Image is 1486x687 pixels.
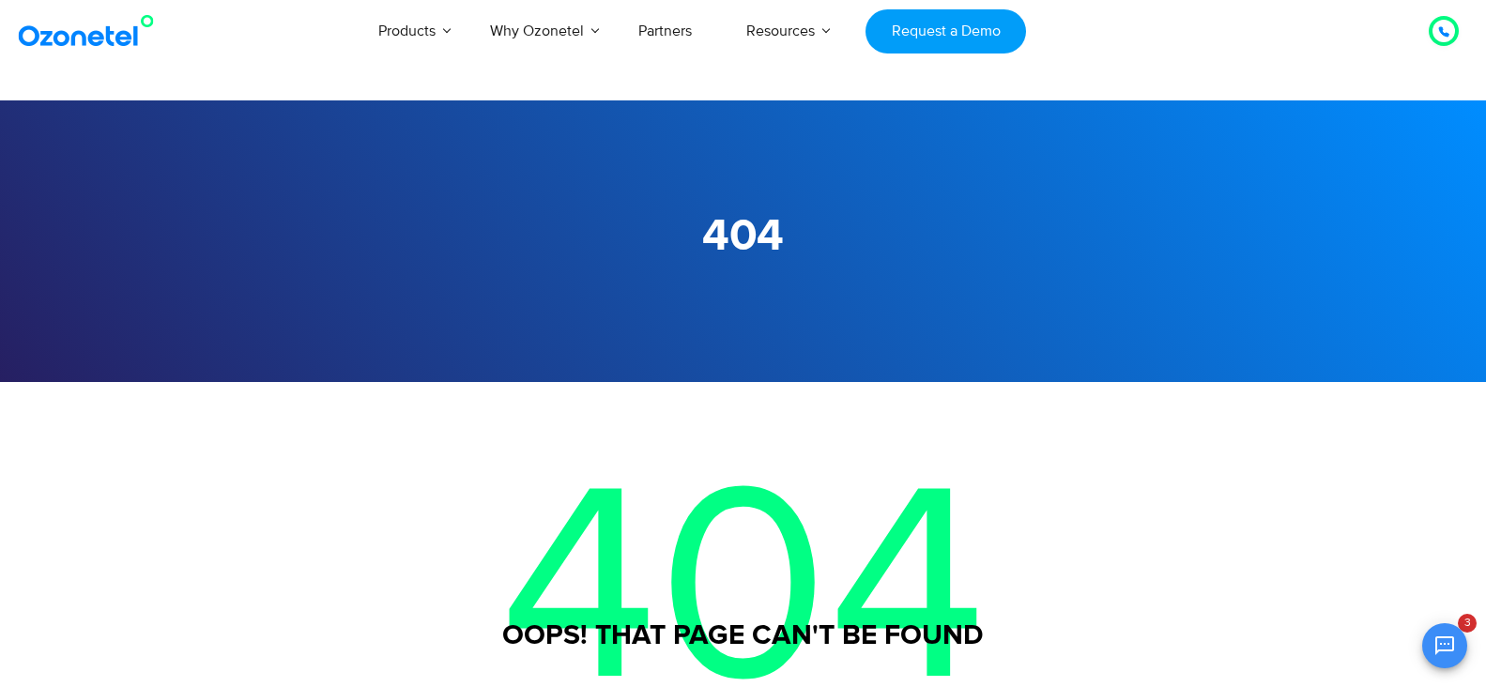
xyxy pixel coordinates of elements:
[157,618,1330,654] h3: Oops! That page can't be found
[157,211,1330,263] h1: 404
[1422,623,1467,668] button: Open chat
[866,9,1026,53] a: Request a Demo
[1458,614,1477,633] span: 3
